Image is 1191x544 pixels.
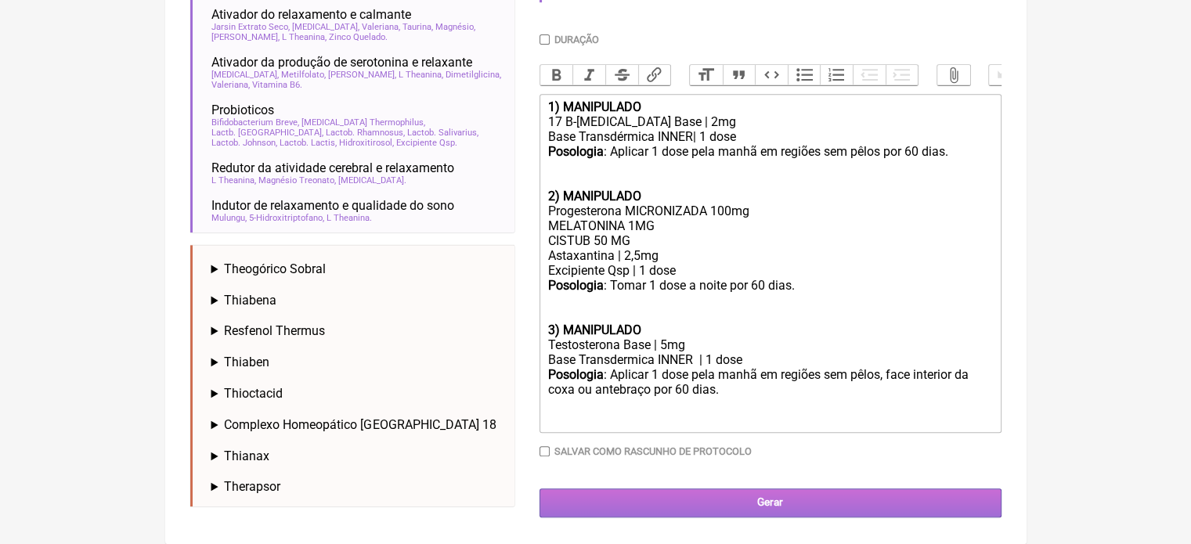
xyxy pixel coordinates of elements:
[554,445,752,457] label: Salvar como rascunho de Protocolo
[723,65,756,85] button: Quote
[280,138,337,148] span: Lactob. Lactis
[211,175,256,186] span: L Theanina
[211,55,472,70] span: Ativador da produção de serotonina e relaxante
[211,103,274,117] span: Probioticos
[211,128,323,138] span: Lactb. [GEOGRAPHIC_DATA]
[339,138,394,148] span: Hidroxitirosol
[690,65,723,85] button: Heading
[224,386,283,401] span: Thioctacid
[249,213,324,223] span: 5-Hidroxitriptofano
[211,355,502,369] summary: Thiaben
[211,70,279,80] span: [MEDICAL_DATA]
[547,263,992,278] div: Excipiente Qsp | 1 dose
[258,175,336,186] span: Magnésio Treonato
[338,175,406,186] span: [MEDICAL_DATA]
[547,99,641,114] strong: 1) MANIPULADO
[211,417,502,432] summary: Complexo Homeopático [GEOGRAPHIC_DATA] 18
[547,114,992,129] div: 17 B-[MEDICAL_DATA] Base | 2mg
[540,65,573,85] button: Bold
[211,323,502,338] summary: Resfenol Thermus
[224,323,325,338] span: Resfenol Thermus
[853,65,886,85] button: Decrease Level
[788,65,821,85] button: Bullets
[329,32,388,42] span: Zinco Quelado
[547,204,992,263] div: Progesterona MICRONIZADA 100mg MELATONINA 1MG CISTUB 50 MG Astaxantina | 2,5mg
[211,198,454,213] span: Indutor de relaxamento e qualidade do sono
[211,213,247,223] span: Mulungu
[327,213,372,223] span: L Theanina
[554,34,599,45] label: Duração
[211,449,502,463] summary: Thianax
[547,278,992,322] div: : Tomar 1 dose a noite por 60 dias.
[224,355,269,369] span: Thiaben
[224,479,280,494] span: Therapsor
[937,65,970,85] button: Attach Files
[605,65,638,85] button: Strikethrough
[211,261,502,276] summary: Theogórico Sobral
[211,7,411,22] span: Ativador do relaxamento e calmante
[820,65,853,85] button: Numbers
[326,128,405,138] span: Lactob. Rhamnosus
[396,138,457,148] span: Excipiente Qsp
[399,70,443,80] span: L Theanina
[547,129,992,144] div: Base Transdérmica INNER| 1 dose
[224,293,276,308] span: Thiabena
[547,144,992,189] div: : Aplicar 1 dose pela manhã em regiões sem pêlos por 60 dias.
[572,65,605,85] button: Italic
[547,322,641,337] strong: 3) MANIPULADO
[402,22,433,32] span: Taurina
[547,189,641,204] strong: 2) MANIPULADO
[407,128,478,138] span: Lactob. Salivarius
[281,70,326,80] span: Metilfolato
[328,70,396,80] span: [PERSON_NAME]
[547,367,992,427] div: : Aplicar 1 dose pela manhã em regiões sem pêlos, face interior da coxa ou antebraço por 60 dias.
[301,117,425,128] span: [MEDICAL_DATA] Thermophilus
[547,352,992,367] div: Base Transdermica INNER | 1 dose
[211,80,250,90] span: Valeriana
[755,65,788,85] button: Code
[638,65,671,85] button: Link
[435,22,475,32] span: Magnésio
[224,449,269,463] span: Thianax
[211,293,502,308] summary: Thiabena
[211,22,290,32] span: Jarsin Extrato Seco
[224,261,326,276] span: Theogórico Sobral
[540,488,1002,517] input: Gerar
[282,32,327,42] span: L Theanina
[362,22,400,32] span: Valeriana
[211,32,280,42] span: [PERSON_NAME]
[211,138,277,148] span: Lactob. Johnson
[547,337,992,352] div: Testosterona Base | 5mg
[252,80,302,90] span: Vitamina B6
[224,417,496,432] span: Complexo Homeopático [GEOGRAPHIC_DATA] 18
[989,65,1022,85] button: Undo
[211,386,502,401] summary: Thioctacid
[547,278,603,293] strong: Posologia
[446,70,501,80] span: Dimetilglicina
[886,65,919,85] button: Increase Level
[292,22,359,32] span: [MEDICAL_DATA]
[211,160,454,175] span: Redutor da atividade cerebral e relaxamento
[547,144,603,159] strong: Posologia
[211,117,299,128] span: Bifidobacterium Breve
[211,479,502,494] summary: Therapsor
[547,367,603,382] strong: Posologia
